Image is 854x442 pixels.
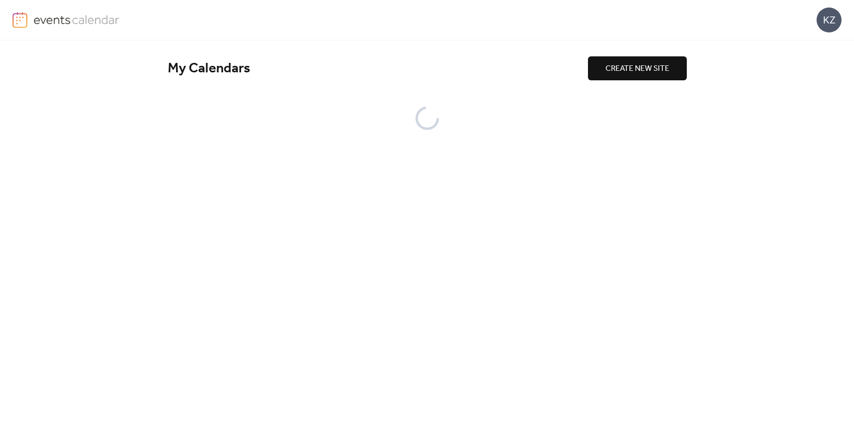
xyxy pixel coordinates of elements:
img: logo-type [33,12,120,27]
span: CREATE NEW SITE [605,63,669,75]
button: CREATE NEW SITE [588,56,687,80]
div: My Calendars [168,60,588,77]
div: KZ [817,7,842,32]
img: logo [12,12,27,28]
